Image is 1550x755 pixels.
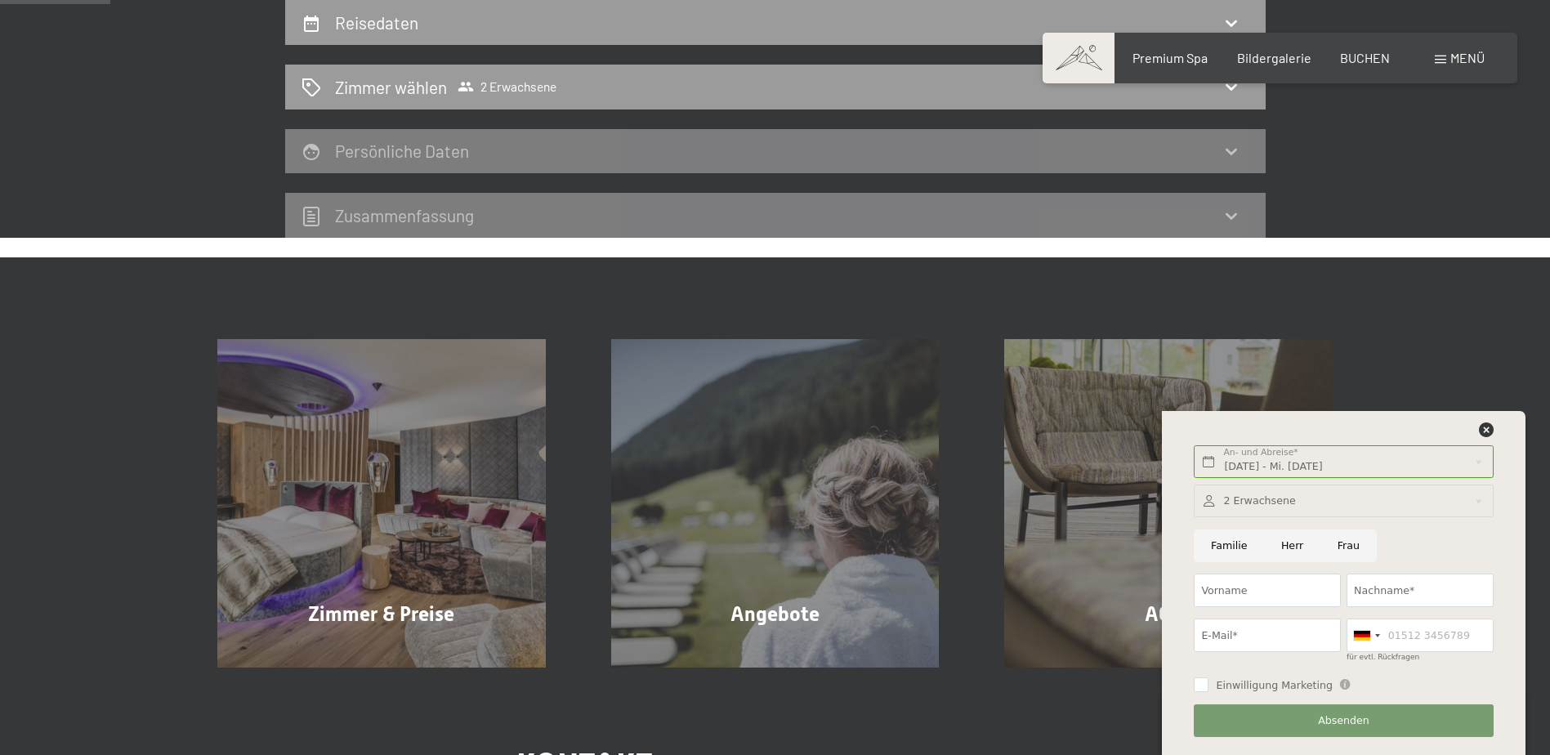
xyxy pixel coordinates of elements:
label: für evtl. Rückfragen [1347,653,1419,661]
span: AGBs [1145,602,1193,626]
span: Absenden [1318,713,1369,728]
div: Germany (Deutschland): +49 [1347,619,1385,651]
button: Absenden [1194,704,1493,738]
a: Buchung Angebote [578,339,972,668]
input: 01512 3456789 [1347,619,1494,652]
span: Angebote [730,602,820,626]
h2: Reisedaten [335,12,418,33]
a: Buchung Zimmer & Preise [185,339,578,668]
span: Menü [1450,50,1485,65]
span: Einwilligung Marketing [1216,678,1333,693]
h2: Zusammen­fassung [335,205,474,226]
span: Zimmer & Preise [308,602,454,626]
a: Buchung AGBs [972,339,1365,668]
h2: Zimmer wählen [335,75,447,99]
a: BUCHEN [1340,50,1390,65]
span: 2 Erwachsene [458,78,556,95]
a: Premium Spa [1132,50,1208,65]
a: Bildergalerie [1237,50,1311,65]
h2: Persönliche Daten [335,141,469,161]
